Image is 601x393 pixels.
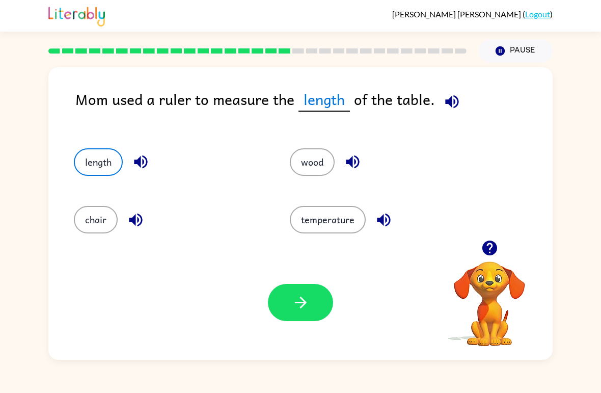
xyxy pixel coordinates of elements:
span: length [298,88,350,112]
video: Your browser must support playing .mp4 files to use Literably. Please try using another browser. [439,246,540,348]
span: [PERSON_NAME] [PERSON_NAME] [392,9,523,19]
button: temperature [290,206,366,233]
div: ( ) [392,9,553,19]
a: Logout [525,9,550,19]
button: length [74,148,123,176]
button: chair [74,206,118,233]
button: Pause [479,39,553,63]
button: wood [290,148,335,176]
div: Mom used a ruler to measure the of the table. [75,88,553,128]
img: Literably [48,4,105,27]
